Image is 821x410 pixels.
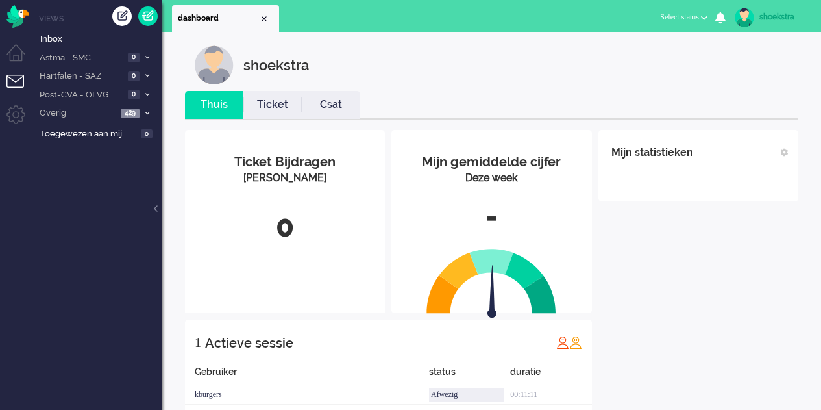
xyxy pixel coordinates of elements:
[112,6,132,26] div: Creëer ticket
[185,385,429,405] div: kburgers
[195,205,375,248] div: 0
[141,129,153,139] span: 0
[569,336,582,349] img: profile_orange.svg
[652,8,715,27] button: Select status
[243,45,309,84] div: shoekstra
[243,91,302,119] li: Ticket
[128,53,140,62] span: 0
[205,330,293,356] div: Actieve sessie
[195,329,201,355] div: 1
[556,336,569,349] img: profile_red.svg
[128,71,140,81] span: 0
[465,265,521,321] img: arrow.svg
[185,91,243,119] li: Thuis
[38,31,162,45] a: Inbox
[259,14,269,24] div: Close tab
[38,70,124,83] span: Hartfalen - SAZ
[40,128,137,140] span: Toegewezen aan mij
[401,153,582,172] div: Mijn gemiddelde cijfer
[195,171,375,186] div: [PERSON_NAME]
[401,196,582,238] div: -
[38,107,117,120] span: Overig
[302,91,360,119] li: Csat
[38,52,124,64] span: Astma - SMC
[38,126,162,140] a: Toegewezen aan mij 0
[759,10,808,23] div: shoekstra
[652,4,715,32] li: Select status
[302,97,360,112] a: Csat
[195,45,234,84] img: customer.svg
[660,12,699,21] span: Select status
[195,153,375,172] div: Ticket Bijdragen
[40,33,162,45] span: Inbox
[611,140,693,166] div: Mijn statistieken
[6,75,36,104] li: Tickets menu
[6,44,36,73] li: Dashboard menu
[732,8,808,27] a: shoekstra
[735,8,754,27] img: avatar
[6,105,36,135] li: Admin menu
[185,97,243,112] a: Thuis
[401,171,582,186] div: Deze week
[6,8,29,18] a: Omnidesk
[510,365,591,385] div: duratie
[39,13,162,24] li: Views
[6,5,29,28] img: flow_omnibird.svg
[243,97,302,112] a: Ticket
[429,388,504,402] div: Afwezig
[185,365,429,385] div: Gebruiker
[429,365,510,385] div: status
[178,13,259,24] span: dashboard
[128,90,140,99] span: 0
[38,89,124,101] span: Post-CVA - OLVG
[172,5,279,32] li: Dashboard
[510,385,591,405] div: 00:11:11
[121,109,140,118] span: 429
[426,248,556,314] img: semi_circle.svg
[138,6,158,26] a: Quick Ticket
